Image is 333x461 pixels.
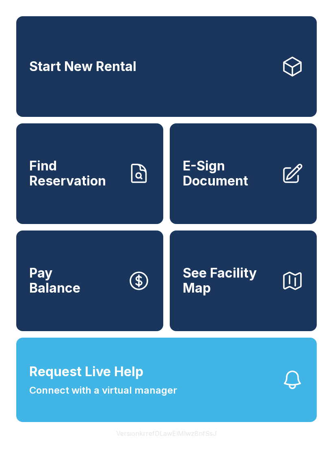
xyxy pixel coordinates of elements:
button: Request Live HelpConnect with a virtual manager [16,338,317,422]
button: VersionkrrefDLawElMlwz8nfSsJ [110,422,223,445]
a: Start New Rental [16,16,317,117]
span: See Facility Map [183,266,275,295]
button: See Facility Map [170,230,317,331]
span: Request Live Help [29,362,143,381]
span: Connect with a virtual manager [29,383,177,398]
button: PayBalance [16,230,163,331]
a: E-Sign Document [170,123,317,224]
span: Start New Rental [29,59,136,74]
span: Find Reservation [29,159,121,188]
span: E-Sign Document [183,159,275,188]
a: Find Reservation [16,123,163,224]
span: Pay Balance [29,266,80,295]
